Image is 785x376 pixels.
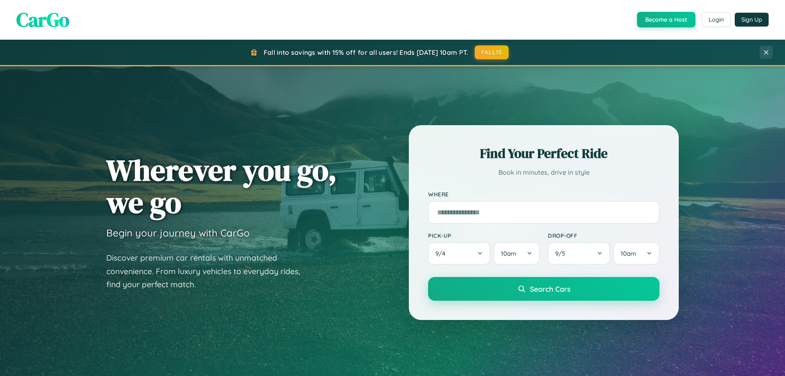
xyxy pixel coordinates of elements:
[428,242,490,265] button: 9/4
[428,167,659,178] p: Book in minutes, drive in style
[264,48,469,56] span: Fall into savings with 15% off for all users! Ends [DATE] 10am PT.
[106,154,337,218] h1: Wherever you go, we go
[555,250,569,257] span: 9 / 5
[637,12,695,27] button: Become a Host
[106,227,250,239] h3: Begin your journey with CarGo
[106,251,311,291] p: Discover premium car rentals with unmatched convenience. From luxury vehicles to everyday rides, ...
[493,242,540,265] button: 10am
[530,284,570,293] span: Search Cars
[428,144,659,162] h2: Find Your Perfect Ride
[735,13,769,27] button: Sign Up
[428,232,540,239] label: Pick-up
[702,12,731,27] button: Login
[621,250,636,257] span: 10am
[548,242,610,265] button: 9/5
[428,191,659,198] label: Where
[548,232,659,239] label: Drop-off
[613,242,659,265] button: 10am
[435,250,449,257] span: 9 / 4
[16,6,70,33] span: CarGo
[501,250,516,257] span: 10am
[475,45,509,59] button: FALL15
[428,277,659,301] button: Search Cars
